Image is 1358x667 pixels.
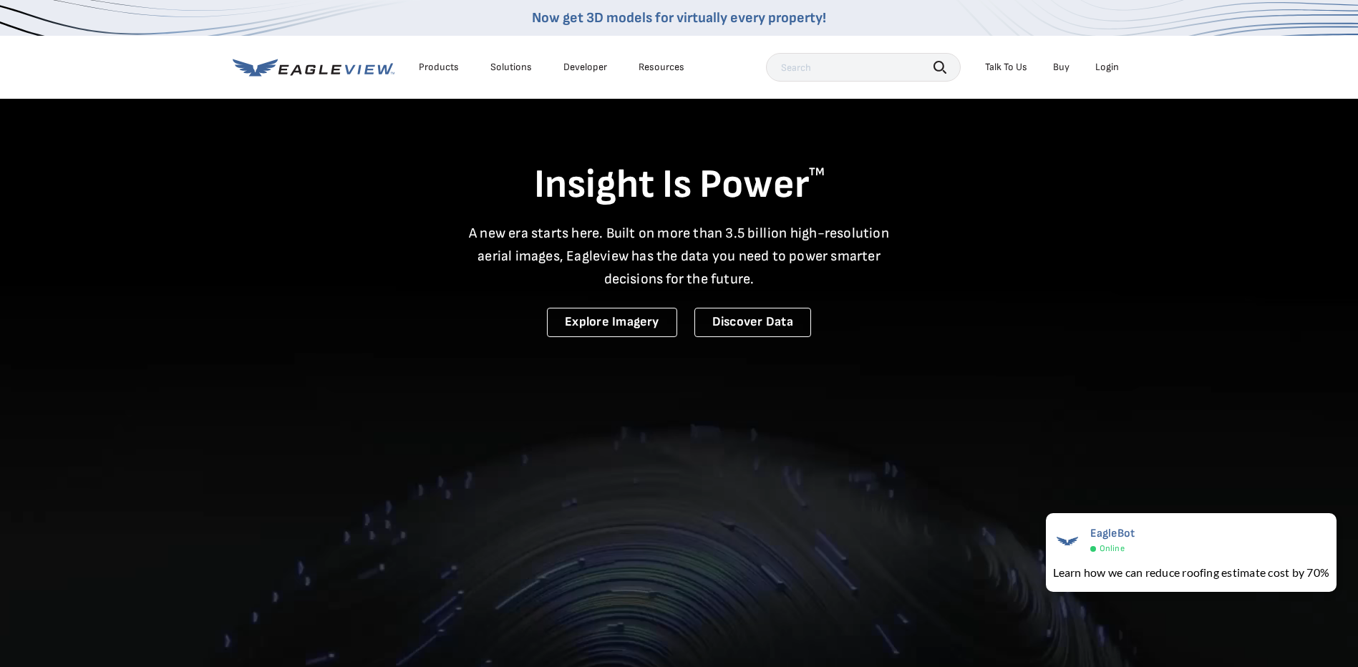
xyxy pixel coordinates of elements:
[985,61,1027,74] div: Talk To Us
[490,61,532,74] div: Solutions
[547,308,677,337] a: Explore Imagery
[1053,61,1070,74] a: Buy
[809,165,825,179] sup: TM
[1100,543,1125,554] span: Online
[639,61,684,74] div: Resources
[563,61,607,74] a: Developer
[532,9,826,26] a: Now get 3D models for virtually every property!
[1095,61,1119,74] div: Login
[233,160,1126,210] h1: Insight Is Power
[694,308,811,337] a: Discover Data
[766,53,961,82] input: Search
[1053,564,1329,581] div: Learn how we can reduce roofing estimate cost by 70%
[460,222,898,291] p: A new era starts here. Built on more than 3.5 billion high-resolution aerial images, Eagleview ha...
[1053,527,1082,555] img: EagleBot
[1090,527,1135,540] span: EagleBot
[419,61,459,74] div: Products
